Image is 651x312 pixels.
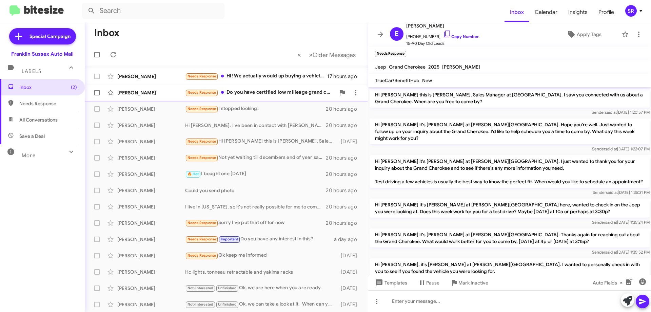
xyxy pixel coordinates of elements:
span: Needs Response [188,139,216,144]
span: Needs Response [188,74,216,78]
div: Hi! We actually would up buying a vehicle [DATE]! Thank you again for following up! [185,72,327,80]
p: Hi [PERSON_NAME] this is [PERSON_NAME], Sales Manager at [GEOGRAPHIC_DATA]. I saw you connected w... [370,89,650,108]
div: I bought one [DATE] [185,170,326,178]
span: [PHONE_NUMBER] [406,30,479,40]
span: Labels [22,68,41,74]
div: [PERSON_NAME] [117,154,185,161]
span: Needs Response [188,221,216,225]
div: [PERSON_NAME] [117,122,185,129]
div: [DATE] [337,301,362,308]
span: Needs Response [188,237,216,241]
span: Sender [DATE] 1:22:07 PM [592,146,650,151]
div: SR [625,5,637,17]
span: said at [605,110,617,115]
span: Save a Deal [19,133,45,140]
span: Special Campaign [29,33,71,40]
div: Do you have any interest in this? [185,235,334,243]
div: Ok, we can take a look at it. When can you bring it by? [185,300,337,308]
div: 20 hours ago [326,220,362,226]
span: Apply Tags [577,28,601,40]
span: said at [605,146,617,151]
div: 17 hours ago [327,73,362,80]
div: [PERSON_NAME] [117,203,185,210]
div: [DATE] [337,285,362,292]
h1: Inbox [94,27,119,38]
span: Needs Response [188,90,216,95]
span: Older Messages [313,51,356,59]
div: [PERSON_NAME] [117,301,185,308]
div: 20 hours ago [326,187,362,194]
button: SR [619,5,644,17]
div: Sorry I've put that off for now [185,219,326,227]
span: E [395,29,399,39]
span: Sender [DATE] 1:35:52 PM [592,250,650,255]
span: Jeep [375,64,386,70]
div: [PERSON_NAME] [117,73,185,80]
span: Needs Response [188,155,216,160]
span: Unfinished [218,302,237,307]
button: Auto Fields [587,277,631,289]
nav: Page navigation example [294,48,360,62]
span: Sender [DATE] 1:20:57 PM [592,110,650,115]
span: 🔥 Hot [188,172,199,176]
span: Sender [DATE] 1:35:31 PM [593,190,650,195]
div: 20 hours ago [326,154,362,161]
small: Needs Response [375,51,406,57]
div: 20 hours ago [326,106,362,112]
button: Next [305,48,360,62]
div: Do you have certified low milieage grand cherokee [185,89,335,96]
span: New [422,77,432,84]
span: said at [605,250,617,255]
div: Not yet waiting till decembers end of year sales event [185,154,326,162]
div: Ok keep me informed [185,252,337,259]
div: [PERSON_NAME] [117,187,185,194]
p: Hi [PERSON_NAME] it's [PERSON_NAME] at [PERSON_NAME][GEOGRAPHIC_DATA]. Hope you're well. Just wan... [370,118,650,144]
button: Mark Inactive [445,277,494,289]
span: Important [221,237,238,241]
div: [PERSON_NAME] [117,220,185,226]
span: [PERSON_NAME] [442,64,480,70]
button: Apply Tags [549,28,618,40]
div: Franklin Sussex Auto Mall [11,51,74,57]
div: [PERSON_NAME] [117,106,185,112]
p: Hi [PERSON_NAME] it's [PERSON_NAME] at [PERSON_NAME][GEOGRAPHIC_DATA]. I just wanted to thank you... [370,155,650,188]
span: Needs Response [188,253,216,258]
span: 15-90 Day Old Leads [406,40,479,47]
span: Pause [426,277,439,289]
a: Copy Number [443,34,479,39]
span: Templates [374,277,407,289]
span: Auto Fields [593,277,625,289]
a: Special Campaign [9,28,76,44]
p: Hi [PERSON_NAME], it's [PERSON_NAME] at [PERSON_NAME][GEOGRAPHIC_DATA]. I wanted to personally ch... [370,258,650,291]
div: [PERSON_NAME] [117,89,185,96]
span: TrueCar/BenefitHub [375,77,419,84]
p: Hi [PERSON_NAME] It's [PERSON_NAME] at [PERSON_NAME][GEOGRAPHIC_DATA] here, wanted to check in on... [370,199,650,218]
div: I live in [US_STATE], so it's not really possible for me to come by [185,203,326,210]
span: (2) [71,84,77,91]
a: Inbox [505,2,529,22]
div: Hi [PERSON_NAME] this is [PERSON_NAME], Sales Manager at [GEOGRAPHIC_DATA]. I saw you connected w... [185,137,337,145]
span: Not-Interested [188,286,214,290]
div: [DATE] [337,252,362,259]
span: Not-Interested [188,302,214,307]
span: Sender [DATE] 1:35:24 PM [592,220,650,225]
a: Calendar [529,2,563,22]
div: I stopped looking! [185,105,326,113]
div: Could you send photo [185,187,326,194]
span: Needs Response [19,100,77,107]
button: Templates [368,277,413,289]
div: 20 hours ago [326,171,362,178]
div: Ok, we are here when you are ready. [185,284,337,292]
a: Profile [593,2,619,22]
span: Needs Response [188,107,216,111]
span: said at [606,190,618,195]
div: [DATE] [337,269,362,275]
div: [PERSON_NAME] [117,138,185,145]
span: All Conversations [19,116,58,123]
div: a day ago [334,236,362,243]
div: 20 hours ago [326,203,362,210]
span: Grand Cherokee [389,64,426,70]
span: said at [605,220,617,225]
